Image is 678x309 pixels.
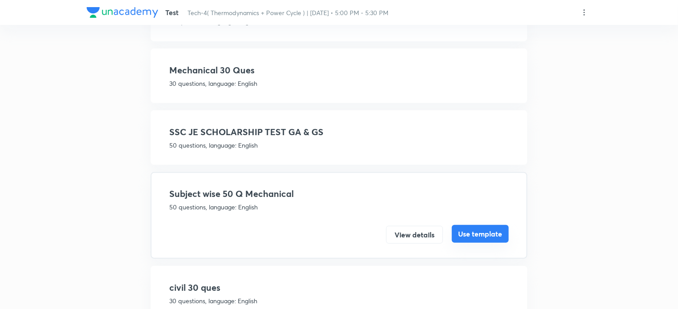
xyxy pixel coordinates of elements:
[169,281,509,294] h4: civil 30 ques
[386,226,443,244] button: View details
[169,187,509,201] h4: Subject wise 50 Q Mechanical
[452,225,509,243] button: Use template
[187,8,388,17] span: Tech-4( Thermodynamics + Power Cycle ) | [DATE] • 5:00 PM - 5:30 PM
[87,7,158,18] img: Company Logo
[169,64,509,77] h4: Mechanical 30 Ques
[169,140,509,150] p: 50 questions, language: English
[169,296,509,305] p: 30 questions, language: English
[169,202,509,212] p: 50 questions, language: English
[169,79,509,88] p: 30 questions, language: English
[169,125,509,139] h4: SSC JE SCHOLARSHIP TEST GA & GS
[165,8,179,17] span: Test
